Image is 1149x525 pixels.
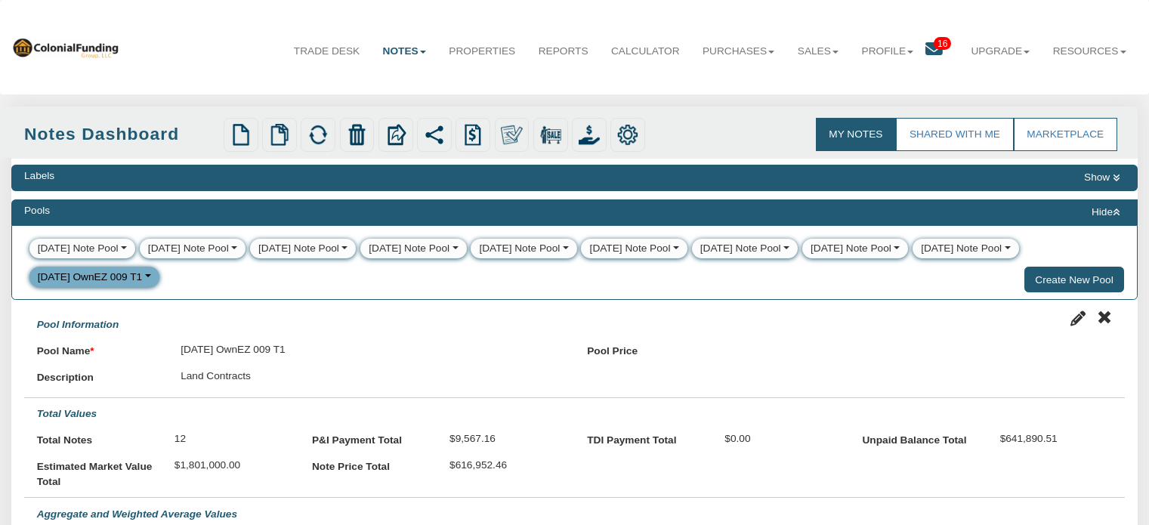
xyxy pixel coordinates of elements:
img: copy.png [269,124,290,145]
div: [DATE] Note Pool [921,241,1002,256]
span: 16 [934,37,951,50]
button: Show [1079,168,1125,187]
a: Reports [527,32,599,70]
img: trash.png [346,124,367,145]
div: Aggregate and Weighted Average Values [24,498,1125,525]
div: [DATE] Note Pool [590,241,671,256]
a: Properties [437,32,527,70]
a: Upgrade [959,32,1041,70]
button: Create New Pool [1024,267,1124,292]
div: $0.00 [712,425,837,452]
a: Trade Desk [283,32,372,70]
div: [DATE] Note Pool [38,241,119,256]
label: Unpaid Balance Total [862,425,987,448]
div: [DATE] Note Pool [148,241,229,256]
label: Note Price Total [312,452,437,474]
div: [DATE] Note Pool [479,241,560,256]
label: Pool Price [587,336,712,359]
a: Calculator [600,32,691,70]
img: for_sale.png [540,124,561,145]
img: make_own.png [501,124,522,145]
label: Description [37,363,168,385]
img: settings.png [617,124,638,145]
img: new.png [230,124,252,145]
div: $1,801,000.00 [162,452,286,478]
a: Sales [786,32,851,70]
div: [DATE] Note Pool [258,241,339,256]
img: history.png [462,124,483,145]
img: share.svg [424,124,445,145]
label: Pool Name [37,336,168,359]
label: TDI Payment Total [587,425,712,448]
a: 16 [925,32,960,71]
div: [DATE] Note Pool [369,241,449,256]
a: Profile [850,32,925,70]
img: 569736 [11,36,119,58]
div: [DATE] OwnEZ 009 T1 [38,270,143,285]
label: Total Notes [37,425,162,448]
div: $641,890.51 [987,425,1112,452]
div: $9,567.16 [437,425,561,452]
div: [DATE] OwnEZ 009 T1 [168,336,561,363]
div: Notes Dashboard [24,122,219,147]
img: purchase_offer.png [579,124,600,145]
div: 12 [162,425,286,452]
a: Purchases [691,32,786,70]
div: $616,952.46 [437,452,561,478]
div: [DATE] Note Pool [700,241,781,256]
a: Resources [1042,32,1138,70]
div: Pools [24,203,50,218]
label: P&I Payment Total [312,425,437,448]
a: Notes [371,32,437,70]
label: Estimated Market Value Total [37,452,162,489]
div: Land Contracts [168,363,561,389]
div: Total Values [24,398,1125,425]
div: [DATE] Note Pool [811,241,891,256]
div: Pool Information [24,309,131,336]
button: Hide [1086,203,1125,221]
img: export.svg [385,124,406,145]
img: refresh.png [307,124,329,145]
div: Labels [24,168,54,184]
